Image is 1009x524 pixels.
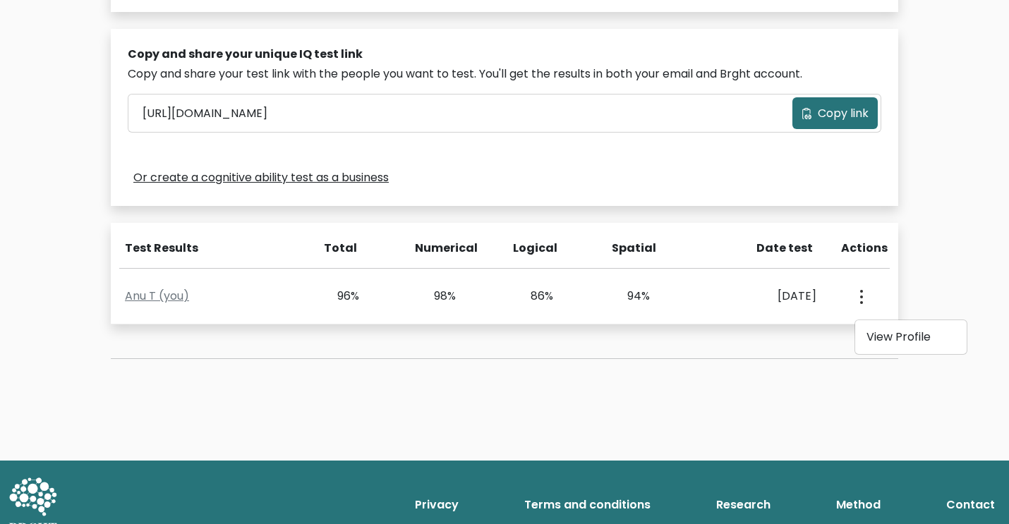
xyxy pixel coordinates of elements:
[133,169,389,186] a: Or create a cognitive ability test as a business
[319,288,359,305] div: 96%
[519,491,656,519] a: Terms and conditions
[513,240,554,257] div: Logical
[125,288,189,304] a: Anu T (you)
[941,491,1001,519] a: Contact
[841,240,890,257] div: Actions
[316,240,357,257] div: Total
[128,66,881,83] div: Copy and share your test link with the people you want to test. You'll get the results in both yo...
[707,288,816,305] div: [DATE]
[415,240,456,257] div: Numerical
[610,288,651,305] div: 94%
[818,105,869,122] span: Copy link
[409,491,464,519] a: Privacy
[128,46,881,63] div: Copy and share your unique IQ test link
[125,240,299,257] div: Test Results
[792,97,878,129] button: Copy link
[710,240,824,257] div: Date test
[416,288,457,305] div: 98%
[830,491,886,519] a: Method
[612,240,653,257] div: Spatial
[513,288,553,305] div: 86%
[855,326,967,348] a: View Profile
[711,491,776,519] a: Research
